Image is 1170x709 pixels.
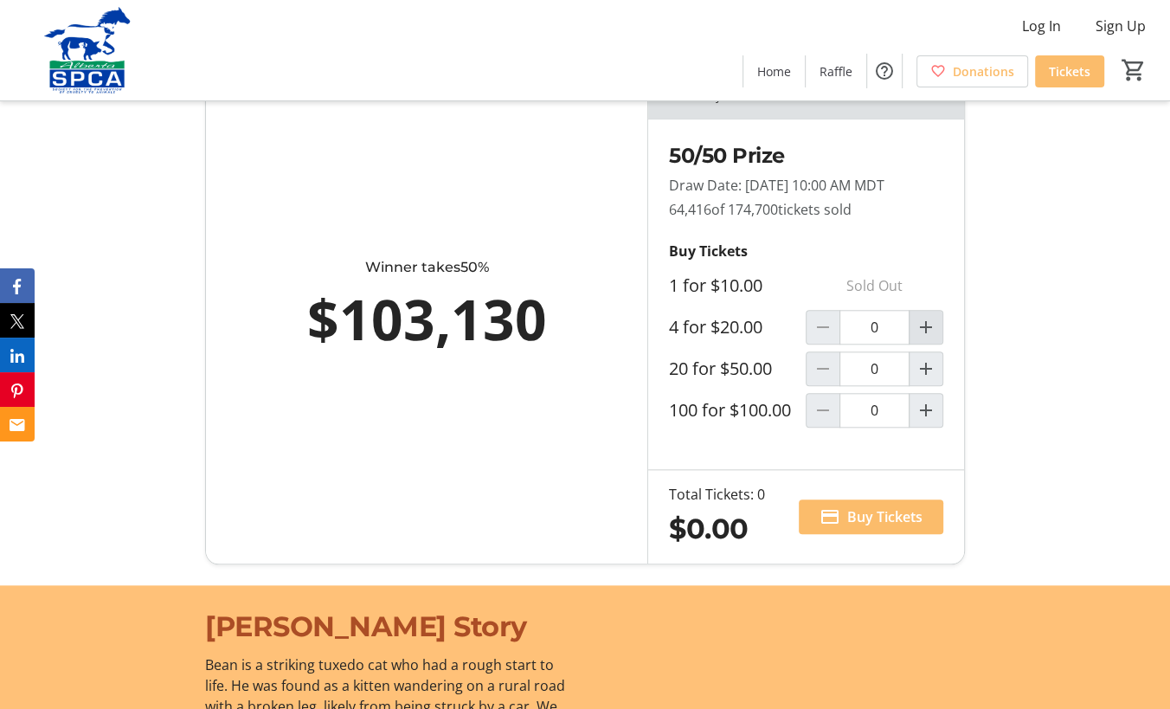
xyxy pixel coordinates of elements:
[847,506,922,527] span: Buy Tickets
[205,609,527,643] span: [PERSON_NAME] Story
[867,54,902,88] button: Help
[460,259,489,275] span: 50%
[669,484,765,505] div: Total Tickets: 0
[669,317,762,338] label: 4 for $20.00
[806,55,866,87] a: Raffle
[669,275,762,296] label: 1 for $10.00
[910,394,942,427] button: Increment by one
[1096,16,1146,36] span: Sign Up
[711,200,778,219] span: of 174,700
[669,242,748,261] strong: Buy Tickets
[1082,12,1160,40] button: Sign Up
[669,199,943,220] p: 64,416 tickets sold
[806,268,942,303] p: Sold Out
[669,400,791,421] label: 100 for $100.00
[757,62,791,81] span: Home
[10,7,164,93] img: Alberta SPCA's Logo
[820,62,852,81] span: Raffle
[910,352,942,385] button: Increment by one
[953,62,1014,81] span: Donations
[799,500,943,534] button: Buy Tickets
[743,55,805,87] a: Home
[916,55,1028,87] a: Donations
[669,140,943,171] h2: 50/50 Prize
[910,311,942,344] button: Increment by one
[669,175,943,196] p: Draw Date: [DATE] 10:00 AM MDT
[669,358,772,379] label: 20 for $50.00
[282,257,571,278] div: Winner takes
[669,508,765,550] div: $0.00
[1118,55,1149,86] button: Cart
[1022,16,1061,36] span: Log In
[1035,55,1104,87] a: Tickets
[282,278,571,361] div: $103,130
[1008,12,1075,40] button: Log In
[1049,62,1090,81] span: Tickets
